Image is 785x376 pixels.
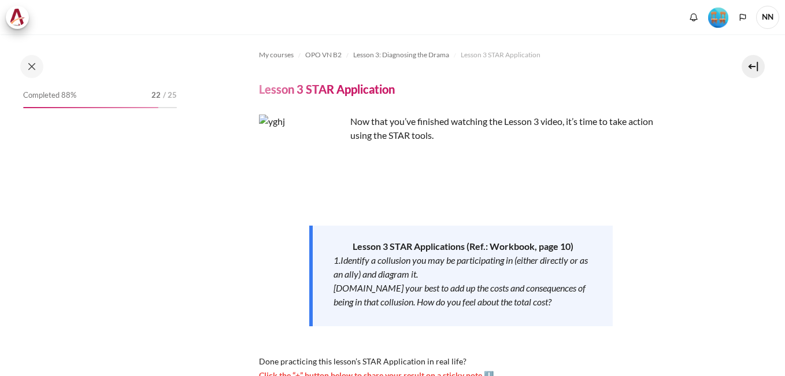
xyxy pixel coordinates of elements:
[756,6,779,29] a: User menu
[9,9,25,26] img: Architeck
[151,90,161,101] span: 22
[305,50,342,60] span: OPO VN B2
[259,115,346,201] img: yghj
[23,107,158,108] div: 88%
[305,48,342,62] a: OPO VN B2
[334,282,586,307] em: [DOMAIN_NAME] your best to add up the costs and consequences of being in that collusion. How do y...
[259,82,395,97] h4: Lesson 3 STAR Application
[685,9,702,26] div: Show notification window with no new notifications
[259,48,294,62] a: My courses
[461,48,540,62] a: Lesson 3 STAR Application
[703,6,733,28] a: Level #4
[734,9,751,26] button: Languages
[259,46,703,64] nav: Navigation bar
[259,356,466,366] span: Done practicing this lesson’s STAR Application in real life?
[461,50,540,60] span: Lesson 3 STAR Application
[353,241,573,252] strong: Lesson 3 STAR Applications (Ref.: Workbook, page 10)
[259,50,294,60] span: My courses
[756,6,779,29] span: NN
[334,255,588,279] em: 1.Identify a collusion you may be participating in (either directly or as an ally) and diagram it.
[163,90,177,101] span: / 25
[708,8,728,28] img: Level #4
[353,50,449,60] span: Lesson 3: Diagnosing the Drama
[708,6,728,28] div: Level #4
[6,6,35,29] a: Architeck Architeck
[23,90,76,101] span: Completed 88%
[350,116,653,141] span: Now that you’ve finished watching the Lesson 3 video, it’s time to take action using the STAR tools.
[353,48,449,62] a: Lesson 3: Diagnosing the Drama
